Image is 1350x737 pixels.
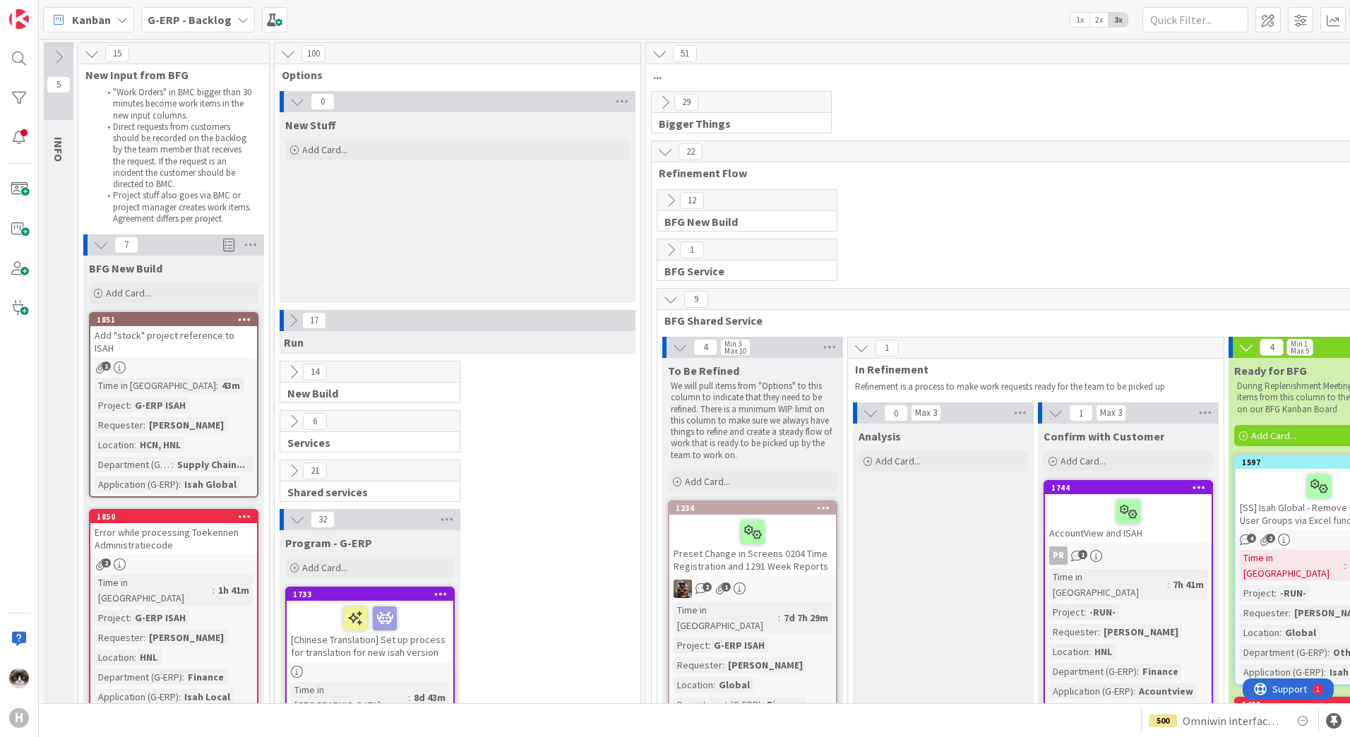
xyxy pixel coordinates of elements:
[114,236,138,253] span: 7
[73,6,77,17] div: 1
[145,630,227,645] div: [PERSON_NAME]
[1291,340,1308,347] div: Min 1
[724,347,746,354] div: Max 10
[95,397,129,413] div: Project
[1169,577,1207,592] div: 7h 41m
[287,485,442,499] span: Shared services
[859,429,901,443] span: Analysis
[1049,569,1167,600] div: Time in [GEOGRAPHIC_DATA]
[763,697,806,712] div: Finance
[293,589,453,599] div: 1733
[302,312,326,329] span: 17
[172,457,174,472] span: :
[724,657,806,673] div: [PERSON_NAME]
[174,457,249,472] div: Supply Chain...
[715,677,753,693] div: Global
[1051,483,1212,493] div: 1744
[95,649,134,665] div: Location
[671,381,835,461] p: We will pull items from "Options" to this column to indicate that they need to be refined. There ...
[669,502,836,515] div: 1234
[90,326,257,357] div: Add "stock" project reference to ISAH
[136,649,161,665] div: HNL
[674,677,713,693] div: Location
[1044,480,1213,722] a: 1744AccountView and ISAHPRTime in [GEOGRAPHIC_DATA]:7h 41mProject:-RUN-Requester:[PERSON_NAME]Loc...
[693,339,717,356] span: 4
[287,386,442,400] span: New Build
[134,649,136,665] span: :
[1327,645,1330,660] span: :
[1061,455,1106,467] span: Add Card...
[724,340,741,347] div: Min 3
[302,143,347,156] span: Add Card...
[303,462,327,479] span: 21
[145,417,227,433] div: [PERSON_NAME]
[1234,364,1307,378] span: Ready for BFG
[1049,624,1098,640] div: Requester
[106,287,151,299] span: Add Card...
[287,436,442,450] span: Services
[674,697,761,712] div: Department (G-ERP)
[95,689,179,705] div: Application (G-ERP)
[674,657,722,673] div: Requester
[664,264,819,278] span: BFG Service
[1091,644,1116,659] div: HNL
[72,11,111,28] span: Kanban
[1100,409,1122,417] div: Max 3
[1137,664,1139,679] span: :
[408,690,410,705] span: :
[1044,429,1164,443] span: Confirm with Customer
[669,502,836,575] div: 1234Preset Change in Screens 0204 Time Registration and 1291 Week Reports
[664,215,819,229] span: BFG New Build
[722,582,731,592] span: 1
[778,610,780,625] span: :
[1183,712,1283,729] span: Omniwin interface HCN Test
[9,708,29,728] div: H
[216,378,218,393] span: :
[90,510,257,523] div: 1850
[100,121,253,191] li: Direct requests from customers should be recorded on the backlog by the team member that receives...
[915,409,937,417] div: Max 3
[97,315,257,325] div: 1851
[143,630,145,645] span: :
[129,397,131,413] span: :
[1045,494,1212,542] div: AccountView and ISAH
[679,143,703,160] span: 22
[95,378,216,393] div: Time in [GEOGRAPHIC_DATA]
[1049,644,1089,659] div: Location
[1277,585,1310,601] div: -RUN-
[213,582,215,598] span: :
[311,511,335,528] span: 32
[95,669,182,685] div: Department (G-ERP)
[876,455,921,467] span: Add Card...
[102,558,111,568] span: 2
[674,580,692,598] img: VK
[303,364,327,381] span: 14
[301,45,325,62] span: 100
[1289,605,1291,621] span: :
[1133,683,1135,699] span: :
[1098,624,1100,640] span: :
[713,677,715,693] span: :
[1049,664,1137,679] div: Department (G-ERP)
[673,45,697,62] span: 51
[1045,481,1212,542] div: 1744AccountView and ISAH
[302,561,347,574] span: Add Card...
[100,190,253,224] li: Project stuff also goes via BMC or project manager creates work items. Agreement differs per proj...
[884,405,908,421] span: 0
[1049,683,1133,699] div: Application (G-ERP)
[90,313,257,326] div: 1851
[182,669,184,685] span: :
[703,582,712,592] span: 2
[680,241,704,258] span: 1
[674,94,698,111] span: 29
[215,582,253,598] div: 1h 41m
[47,76,71,93] span: 5
[90,523,257,554] div: Error while processing Toekennen Administratiecode
[1274,585,1277,601] span: :
[134,437,136,453] span: :
[1240,664,1324,680] div: Application (G-ERP)
[97,512,257,522] div: 1850
[1247,534,1256,543] span: 4
[85,68,251,82] span: New Input from BFG
[287,601,453,661] div: [Chinese Translation] Set up process for translation for new isah version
